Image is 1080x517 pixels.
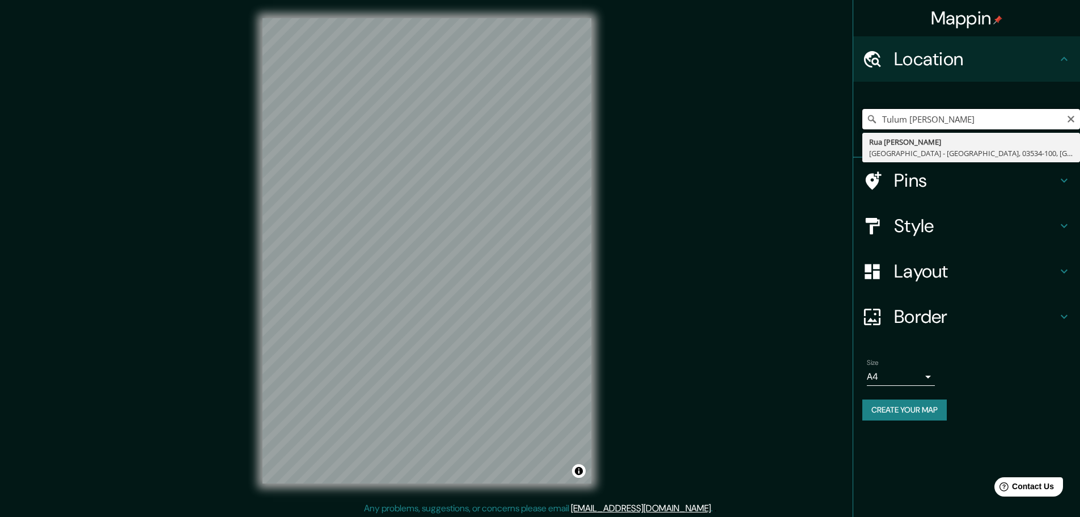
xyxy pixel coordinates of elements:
[862,109,1080,129] input: Pick your city or area
[853,36,1080,82] div: Location
[713,502,714,515] div: .
[869,148,1073,159] div: [GEOGRAPHIC_DATA] - [GEOGRAPHIC_DATA], 03534-100, [GEOGRAPHIC_DATA]
[993,15,1002,24] img: pin-icon.png
[979,473,1068,505] iframe: Help widget launcher
[894,305,1057,328] h4: Border
[714,502,717,515] div: .
[869,136,1073,148] div: Rua [PERSON_NAME]
[867,358,879,368] label: Size
[931,7,1003,30] h4: Mappin
[894,48,1057,70] h4: Location
[262,18,591,484] canvas: Map
[853,158,1080,203] div: Pins
[894,215,1057,237] h4: Style
[894,260,1057,283] h4: Layout
[862,400,947,421] button: Create your map
[853,294,1080,339] div: Border
[894,169,1057,192] h4: Pins
[364,502,713,515] p: Any problems, suggestions, or concerns please email .
[572,464,586,478] button: Toggle attribution
[867,368,935,386] div: A4
[853,249,1080,294] div: Layout
[853,203,1080,249] div: Style
[571,502,711,514] a: [EMAIL_ADDRESS][DOMAIN_NAME]
[1066,113,1075,124] button: Clear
